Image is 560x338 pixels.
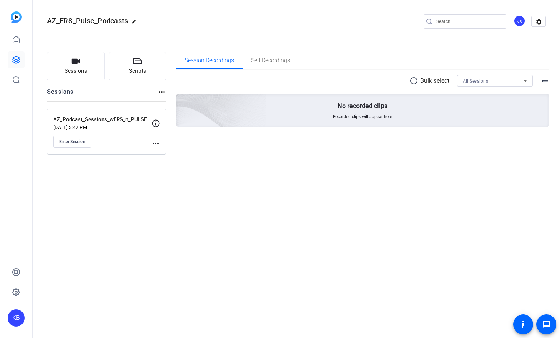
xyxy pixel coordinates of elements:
[47,52,105,80] button: Sessions
[463,79,488,84] span: All Sessions
[47,88,74,101] h2: Sessions
[109,52,166,80] button: Scripts
[514,15,526,28] ngx-avatar: Ken Blando
[420,77,450,85] p: Bulk select
[53,116,151,124] p: AZ_Podcast_Sessions_wERS_n_PULSE
[185,58,234,63] span: Session Recordings
[59,139,85,144] span: Enter Session
[541,77,549,85] mat-icon: more_horiz
[96,23,266,178] img: embarkstudio-empty-session.png
[337,102,387,110] p: No recorded clips
[7,309,25,327] div: KB
[65,67,87,75] span: Sessions
[410,77,420,85] mat-icon: radio_button_unchecked
[251,58,290,63] span: Self Recordings
[514,15,525,27] div: KB
[542,320,551,329] mat-icon: message
[333,114,392,119] span: Recorded clips will appear here
[519,320,527,329] mat-icon: accessibility
[11,11,22,23] img: blue-gradient.svg
[47,16,128,25] span: AZ_ERS_Pulse_Podcasts
[131,19,140,28] mat-icon: edit
[151,139,160,148] mat-icon: more_horiz
[129,67,146,75] span: Scripts
[53,124,151,130] p: [DATE] 3:42 PM
[157,88,166,96] mat-icon: more_horiz
[436,17,501,26] input: Search
[532,16,546,27] mat-icon: settings
[53,136,91,148] button: Enter Session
